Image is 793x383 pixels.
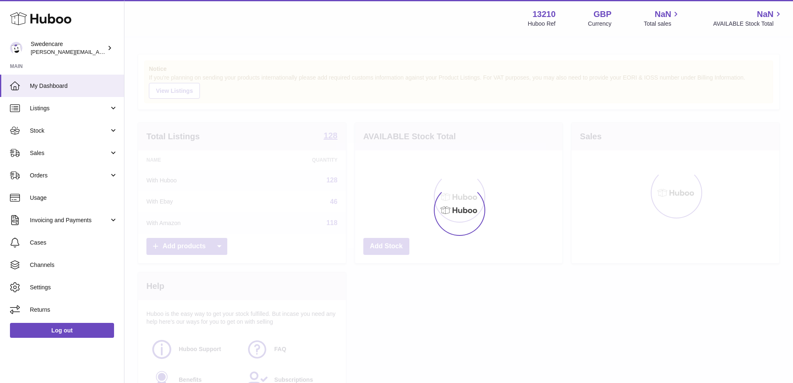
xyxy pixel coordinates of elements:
[31,48,211,55] span: [PERSON_NAME][EMAIL_ADDRESS][PERSON_NAME][DOMAIN_NAME]
[10,323,114,338] a: Log out
[654,9,671,20] span: NaN
[594,9,611,20] strong: GBP
[30,82,118,90] span: My Dashboard
[533,9,556,20] strong: 13210
[30,104,109,112] span: Listings
[713,9,783,28] a: NaN AVAILABLE Stock Total
[10,42,22,54] img: simon.shaw@swedencare.co.uk
[757,9,774,20] span: NaN
[30,284,118,291] span: Settings
[30,216,109,224] span: Invoicing and Payments
[644,9,681,28] a: NaN Total sales
[30,149,109,157] span: Sales
[31,40,105,56] div: Swedencare
[30,194,118,202] span: Usage
[30,261,118,269] span: Channels
[644,20,681,28] span: Total sales
[30,172,109,179] span: Orders
[528,20,556,28] div: Huboo Ref
[30,127,109,135] span: Stock
[713,20,783,28] span: AVAILABLE Stock Total
[30,306,118,314] span: Returns
[588,20,612,28] div: Currency
[30,239,118,247] span: Cases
